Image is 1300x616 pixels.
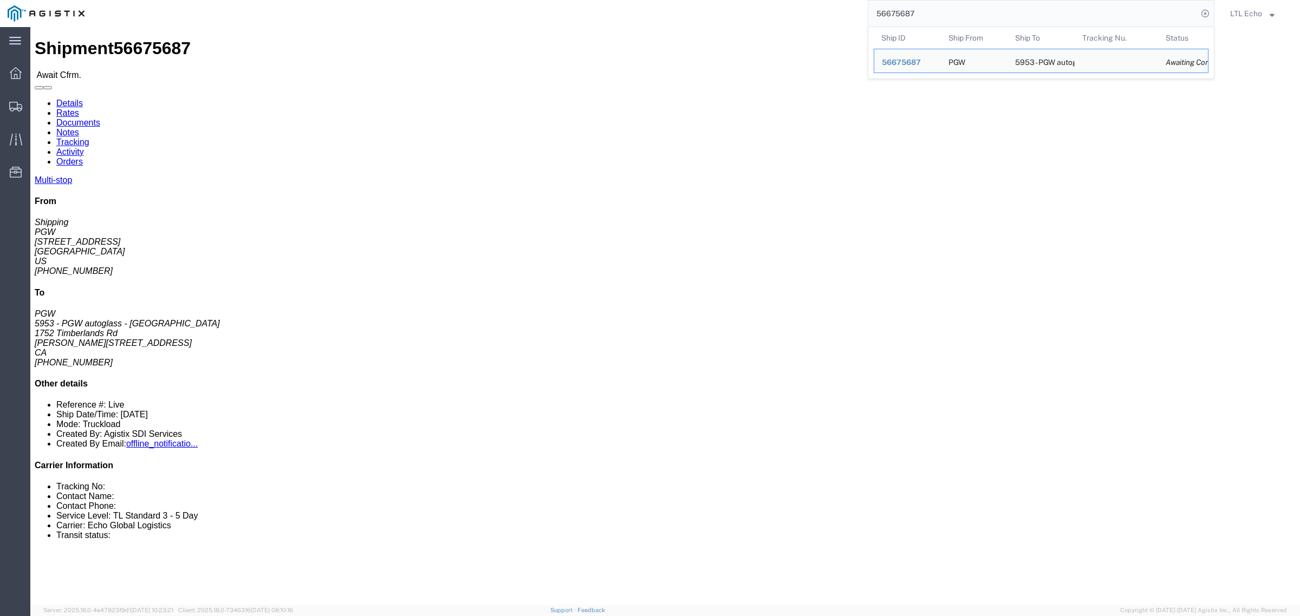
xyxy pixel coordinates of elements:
th: Ship To [1007,27,1075,49]
table: Search Results [874,27,1214,78]
a: Feedback [577,607,605,613]
img: logo [8,5,84,22]
th: Ship From [941,27,1008,49]
div: Awaiting Confirmation [1166,57,1200,68]
span: Server: 2025.18.0-4e47823f9d1 [43,607,173,613]
span: 56675687 [882,58,921,67]
th: Ship ID [874,27,941,49]
button: LTL Echo [1230,7,1285,20]
div: 56675687 [882,57,933,68]
span: Copyright © [DATE]-[DATE] Agistix Inc., All Rights Reserved [1120,606,1287,615]
span: Client: 2025.18.0-7346316 [178,607,293,613]
span: [DATE] 08:10:16 [251,607,293,613]
span: [DATE] 10:23:21 [131,607,173,613]
th: Status [1158,27,1208,49]
div: PGW [948,49,965,73]
span: LTL Echo [1230,8,1262,19]
iframe: FS Legacy Container [30,27,1300,605]
th: Tracking Nu. [1075,27,1159,49]
a: Support [550,607,577,613]
div: 5953 - PGW autoglass - Nanaimo [1015,49,1067,73]
input: Search for shipment number, reference number [868,1,1198,27]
